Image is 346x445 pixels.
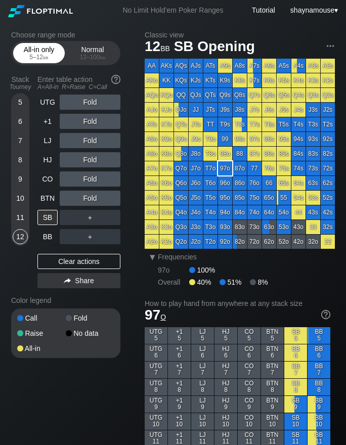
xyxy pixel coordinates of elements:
[159,205,174,219] div: K4o
[8,5,73,17] img: Floptimal logo
[214,362,237,378] div: HJ 7
[174,132,188,146] div: Q9o
[159,103,174,117] div: KJo
[203,103,218,117] div: JTs
[189,88,203,102] div: QJs
[262,161,276,175] div: 76s
[69,43,116,63] div: Normal
[238,344,261,361] div: CO 6
[247,88,262,102] div: Q7s
[17,330,66,337] div: Raise
[262,205,276,219] div: 64o
[146,251,159,263] div: ▾
[174,205,188,219] div: Q4o
[145,132,159,146] div: A9o
[308,413,330,430] div: BB 10
[174,73,188,87] div: KQs
[145,205,159,219] div: A4o
[261,396,284,413] div: BTN 9
[306,132,320,146] div: 93s
[306,161,320,175] div: 73s
[291,117,306,131] div: T4s
[17,315,66,322] div: Call
[291,132,306,146] div: 94s
[291,235,306,249] div: 42o
[18,54,60,61] div: 5 – 12
[145,379,167,395] div: UTG 8
[321,191,335,205] div: 52s
[37,71,120,95] div: Enter table action
[233,103,247,117] div: J8s
[174,147,188,161] div: Q8o
[261,413,284,430] div: BTN 10
[291,176,306,190] div: 64s
[288,5,339,16] div: ▾
[321,176,335,190] div: 62s
[214,396,237,413] div: HJ 9
[189,117,203,131] div: JTo
[321,205,335,219] div: 42s
[145,307,166,323] span: 97
[233,191,247,205] div: 85o
[189,266,215,274] div: 100%
[37,191,58,206] div: BTN
[168,413,191,430] div: +1 10
[60,191,120,206] div: Fold
[189,191,203,205] div: J5o
[160,310,166,322] span: o
[218,176,232,190] div: 96o
[291,73,306,87] div: K4s
[160,42,170,53] span: bb
[191,344,214,361] div: LJ 6
[284,362,307,378] div: SB 7
[189,235,203,249] div: J2o
[218,191,232,205] div: 95o
[37,95,58,110] div: UTG
[284,327,307,344] div: SB 5
[220,278,250,286] div: 51%
[321,103,335,117] div: J2s
[277,59,291,73] div: A5s
[306,147,320,161] div: 83s
[60,152,120,167] div: Fold
[284,344,307,361] div: SB 6
[37,254,120,269] div: Clear actions
[291,161,306,175] div: 74s
[203,88,218,102] div: QTs
[218,235,232,249] div: 92o
[110,74,121,85] img: help.32db89a4.svg
[277,132,291,146] div: 95s
[145,88,159,102] div: AQo
[189,103,203,117] div: JJ
[247,73,262,87] div: K7s
[214,379,237,395] div: HJ 8
[71,54,114,61] div: 12 – 100
[60,95,120,110] div: Fold
[262,147,276,161] div: 86s
[238,396,261,413] div: CO 9
[158,253,197,261] span: Frequencies
[37,83,120,91] div: A=All-in R=Raise C=Call
[16,43,62,63] div: All-in only
[13,210,28,225] div: 11
[172,39,256,56] span: SB Opening
[277,176,291,190] div: 65s
[214,327,237,344] div: HJ 5
[306,103,320,117] div: J3s
[159,88,174,102] div: KQo
[325,40,336,52] img: ellipsis.fd386fe8.svg
[218,147,232,161] div: 98o
[262,132,276,146] div: 96s
[191,379,214,395] div: LJ 8
[145,103,159,117] div: AJo
[262,103,276,117] div: J6s
[189,205,203,219] div: J4o
[174,191,188,205] div: Q5o
[233,147,247,161] div: 88
[247,220,262,234] div: 73o
[174,88,188,102] div: QQ
[291,220,306,234] div: 43o
[321,88,335,102] div: Q2s
[13,152,28,167] div: 8
[168,396,191,413] div: +1 9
